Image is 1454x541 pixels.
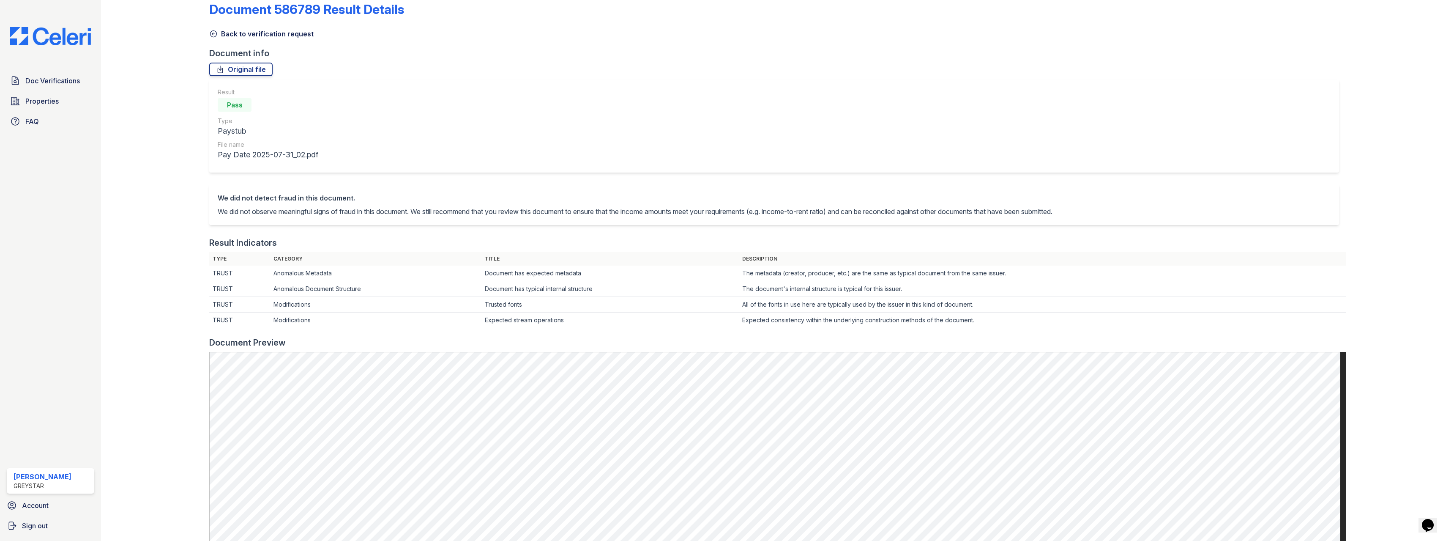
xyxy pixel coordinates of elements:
[7,93,94,110] a: Properties
[7,113,94,130] a: FAQ
[739,252,1346,266] th: Description
[22,521,48,531] span: Sign out
[481,252,738,266] th: Title
[1418,507,1446,533] iframe: chat widget
[270,281,481,297] td: Anomalous Document Structure
[25,76,80,86] span: Doc Verifications
[481,281,738,297] td: Document has typical internal structure
[218,98,251,112] div: Pass
[209,313,270,328] td: TRUST
[481,313,738,328] td: Expected stream operations
[25,116,39,126] span: FAQ
[14,472,71,482] div: [PERSON_NAME]
[218,206,1052,217] p: We did not observe meaningful signs of fraud in this document. We still recommend that you review...
[739,281,1346,297] td: The document's internal structure is typical for this issuer.
[3,517,98,534] a: Sign out
[7,72,94,89] a: Doc Verifications
[218,125,318,137] div: Paystub
[739,266,1346,281] td: The metadata (creator, producer, etc.) are the same as typical document from the same issuer.
[209,63,273,76] a: Original file
[270,266,481,281] td: Anomalous Metadata
[218,88,318,96] div: Result
[209,266,270,281] td: TRUST
[739,313,1346,328] td: Expected consistency within the underlying construction methods of the document.
[209,297,270,313] td: TRUST
[3,497,98,514] a: Account
[209,281,270,297] td: TRUST
[209,29,314,39] a: Back to verification request
[739,297,1346,313] td: All of the fonts in use here are typically used by the issuer in this kind of document.
[270,313,481,328] td: Modifications
[481,266,738,281] td: Document has expected metadata
[209,2,404,17] a: Document 586789 Result Details
[25,96,59,106] span: Properties
[209,337,286,349] div: Document Preview
[209,237,277,249] div: Result Indicators
[218,140,318,149] div: File name
[270,252,481,266] th: Category
[3,27,98,45] img: CE_Logo_Blue-a8612792a0a2168367f1c8372b55b34899dd931a85d93a1a3d3e32e68fde9ad4.png
[14,482,71,490] div: Greystar
[218,193,1052,203] div: We did not detect fraud in this document.
[218,117,318,125] div: Type
[218,149,318,161] div: Pay Date 2025-07-31_02.pdf
[209,252,270,266] th: Type
[270,297,481,313] td: Modifications
[209,47,1346,59] div: Document info
[481,297,738,313] td: Trusted fonts
[22,500,49,511] span: Account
